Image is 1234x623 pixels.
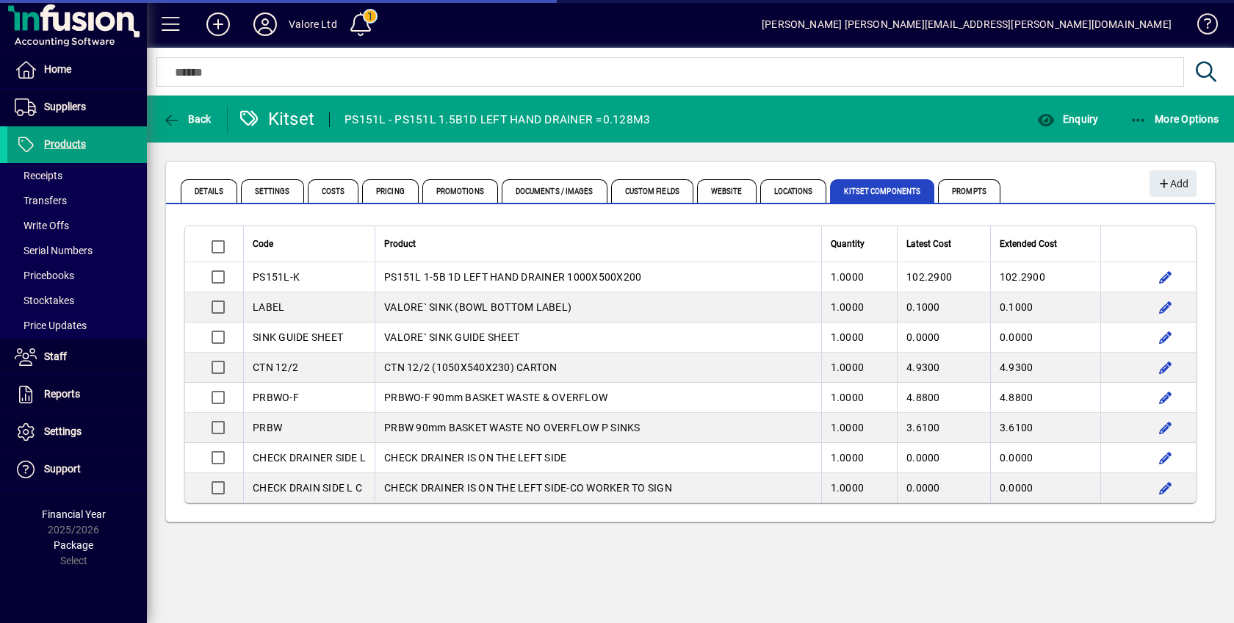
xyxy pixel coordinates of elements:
[821,292,898,323] td: 1.0000
[821,353,898,383] td: 1.0000
[375,473,821,503] td: CHECK DRAINER IS ON THE LEFT SIDE-CO WORKER TO SIGN
[762,12,1172,36] div: [PERSON_NAME] [PERSON_NAME][EMAIL_ADDRESS][PERSON_NAME][DOMAIN_NAME]
[422,179,498,203] span: Promotions
[15,295,74,306] span: Stocktakes
[821,473,898,503] td: 1.0000
[1150,170,1197,197] button: Add
[253,236,273,252] span: Code
[162,113,212,125] span: Back
[375,413,821,443] td: PRBW 90mm BASKET WASTE NO OVERFLOW P SINKS
[44,350,67,362] span: Staff
[253,480,366,495] div: CHECK DRAIN SIDE L C
[1154,416,1177,439] button: Edit
[253,390,366,405] div: PRBWO-F
[1154,295,1177,319] button: Edit
[253,420,366,435] div: PRBW
[44,388,80,400] span: Reports
[821,413,898,443] td: 1.0000
[253,300,366,314] div: LABEL
[239,107,315,131] div: Kitset
[990,262,1100,292] td: 102.2900
[990,323,1100,353] td: 0.0000
[15,220,69,231] span: Write Offs
[7,51,147,88] a: Home
[44,425,82,437] span: Settings
[7,263,147,288] a: Pricebooks
[821,443,898,473] td: 1.0000
[821,323,898,353] td: 1.0000
[7,188,147,213] a: Transfers
[1154,386,1177,409] button: Edit
[375,292,821,323] td: VALORE` SINK (BOWL BOTTOM LABEL)
[897,323,990,353] td: 0.0000
[611,179,693,203] span: Custom Fields
[44,463,81,475] span: Support
[7,163,147,188] a: Receipts
[1126,106,1223,132] button: More Options
[42,508,106,520] span: Financial Year
[990,353,1100,383] td: 4.9300
[502,179,607,203] span: Documents / Images
[289,12,337,36] div: Valore Ltd
[344,108,650,132] div: PS151L - PS151L 1.5B1D LEFT HAND DRAINER =0.128M3
[760,179,827,203] span: Locations
[938,179,1000,203] span: Prompts
[7,339,147,375] a: Staff
[1130,113,1219,125] span: More Options
[906,236,951,252] span: Latest Cost
[44,138,86,150] span: Products
[830,179,934,203] span: Kitset Components
[181,179,237,203] span: Details
[7,451,147,488] a: Support
[375,323,821,353] td: VALORE` SINK GUIDE SHEET
[362,179,419,203] span: Pricing
[1154,476,1177,500] button: Edit
[990,292,1100,323] td: 0.1000
[1154,446,1177,469] button: Edit
[147,106,228,132] app-page-header-button: Back
[1033,106,1102,132] button: Enquiry
[15,320,87,331] span: Price Updates
[1037,113,1098,125] span: Enquiry
[15,270,74,281] span: Pricebooks
[375,443,821,473] td: CHECK DRAINER IS ON THE LEFT SIDE
[990,473,1100,503] td: 0.0000
[697,179,757,203] span: Website
[1157,172,1188,196] span: Add
[7,288,147,313] a: Stocktakes
[308,179,359,203] span: Costs
[1000,236,1057,252] span: Extended Cost
[1154,356,1177,379] button: Edit
[990,413,1100,443] td: 3.6100
[897,262,990,292] td: 102.2900
[897,383,990,413] td: 4.8800
[375,353,821,383] td: CTN 12/2 (1050X540X230) CARTON
[7,376,147,413] a: Reports
[7,238,147,263] a: Serial Numbers
[990,443,1100,473] td: 0.0000
[15,195,67,206] span: Transfers
[375,262,821,292] td: PS151L 1-5B 1D LEFT HAND DRAINER 1000X500X200
[15,170,62,181] span: Receipts
[990,383,1100,413] td: 4.8800
[897,292,990,323] td: 0.1000
[384,236,416,252] span: Product
[253,270,366,284] div: PS151L-K
[897,473,990,503] td: 0.0000
[15,245,93,256] span: Serial Numbers
[1186,3,1216,51] a: Knowledge Base
[897,443,990,473] td: 0.0000
[375,383,821,413] td: PRBWO-F 90mm BASKET WASTE & OVERFLOW
[7,313,147,338] a: Price Updates
[831,236,865,252] span: Quantity
[159,106,215,132] button: Back
[44,63,71,75] span: Home
[242,11,289,37] button: Profile
[253,330,366,345] div: SINK GUIDE SHEET
[897,353,990,383] td: 4.9300
[1154,265,1177,289] button: Edit
[821,383,898,413] td: 1.0000
[897,413,990,443] td: 3.6100
[7,414,147,450] a: Settings
[44,101,86,112] span: Suppliers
